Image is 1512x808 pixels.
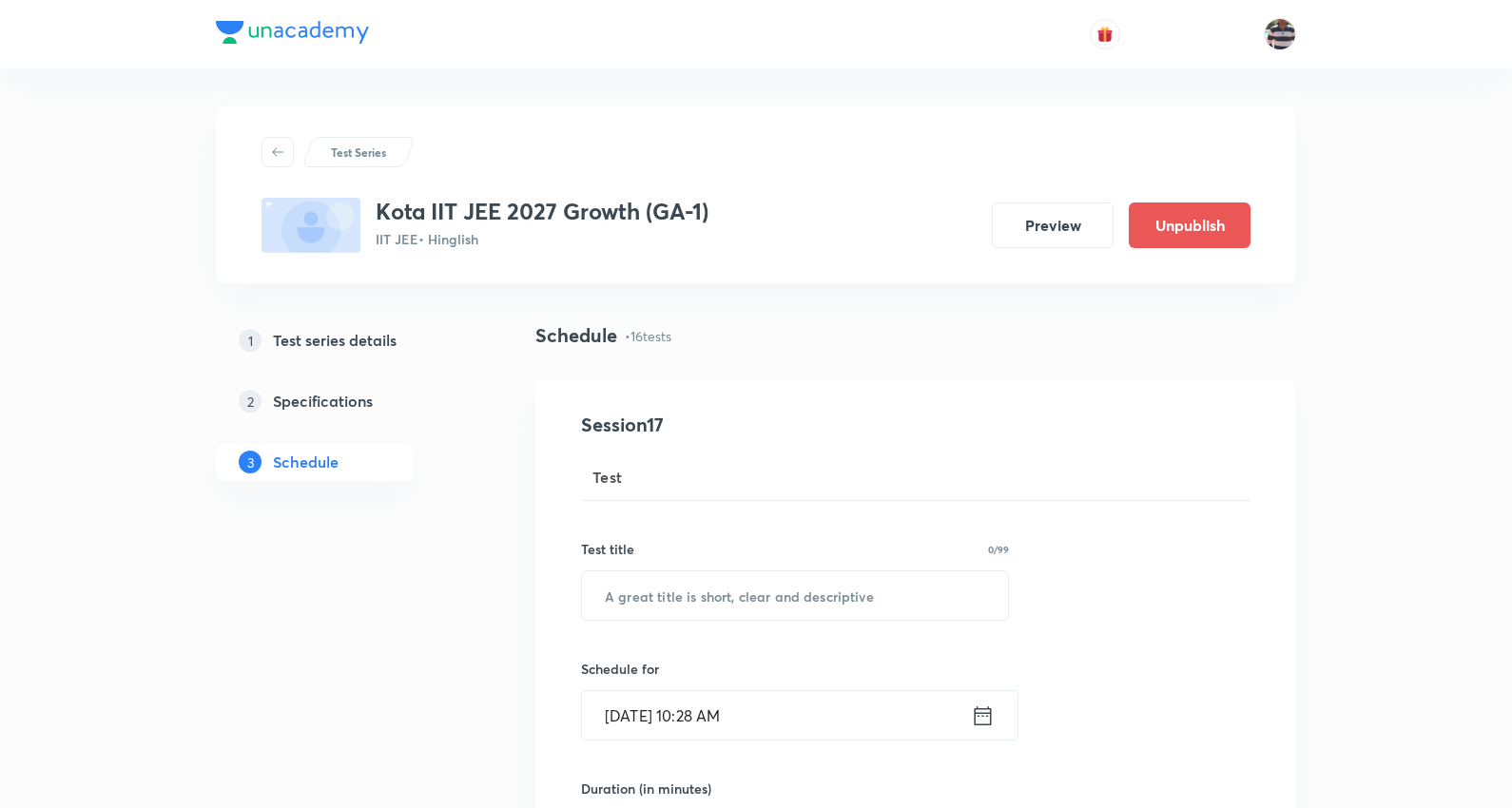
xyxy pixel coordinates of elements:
a: Company Logo [216,21,369,48]
img: avatar [1096,26,1114,43]
img: jugraj singh [1264,18,1296,50]
button: avatar [1090,19,1120,49]
h3: Kota IIT JEE 2027 Growth (GA-1) [376,198,708,225]
p: IIT JEE • Hinglish [376,229,708,249]
span: Test [592,466,623,489]
h5: Test series details [273,329,397,352]
h6: Schedule for [581,659,1009,679]
img: fallback-thumbnail.png [262,198,360,253]
h6: Duration (in minutes) [581,779,711,798]
p: 3 [239,451,262,473]
h6: Test title [581,539,634,559]
p: 0/99 [988,545,1009,554]
p: • 16 tests [625,326,671,346]
input: A great title is short, clear and descriptive [582,571,1008,620]
a: 1Test series details [216,321,475,359]
p: Test Series [331,144,386,161]
p: 2 [239,390,262,413]
h4: Schedule [535,321,617,350]
h5: Schedule [273,451,339,473]
h5: Specifications [273,390,373,413]
h4: Session 17 [581,411,928,439]
img: Company Logo [216,21,369,44]
p: 1 [239,329,262,352]
button: Unpublish [1129,202,1250,248]
a: 2Specifications [216,382,475,420]
button: Preview [992,202,1114,248]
